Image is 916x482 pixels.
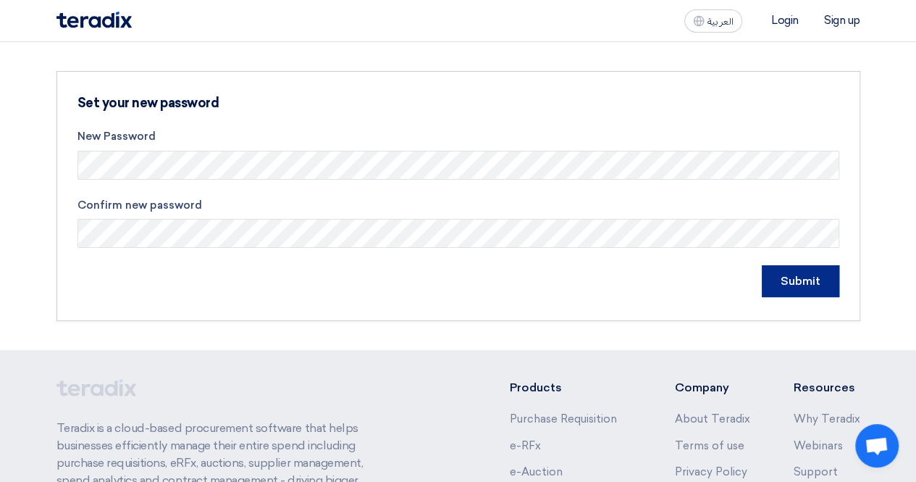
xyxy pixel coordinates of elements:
a: Terms of use [675,439,744,452]
input: Submit [762,265,839,297]
img: Teradix logo [56,12,132,28]
a: e-Auction [509,465,562,478]
h3: Set your new password [77,95,497,111]
li: Login [771,14,799,27]
li: Products [509,379,631,396]
a: Purchase Requisition [509,412,616,425]
li: Company [675,379,750,396]
li: Sign up [824,14,860,27]
button: العربية [684,9,742,33]
label: New Password [77,128,839,145]
a: Why Teradix [794,412,860,425]
li: Resources [794,379,860,396]
a: Privacy Policy [675,465,747,478]
a: Support [794,465,838,478]
a: About Teradix [675,412,750,425]
a: e-RFx [509,439,540,452]
a: Webinars [794,439,843,452]
span: العربية [707,17,734,27]
a: Open chat [855,424,899,468]
label: Confirm new password [77,197,839,214]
